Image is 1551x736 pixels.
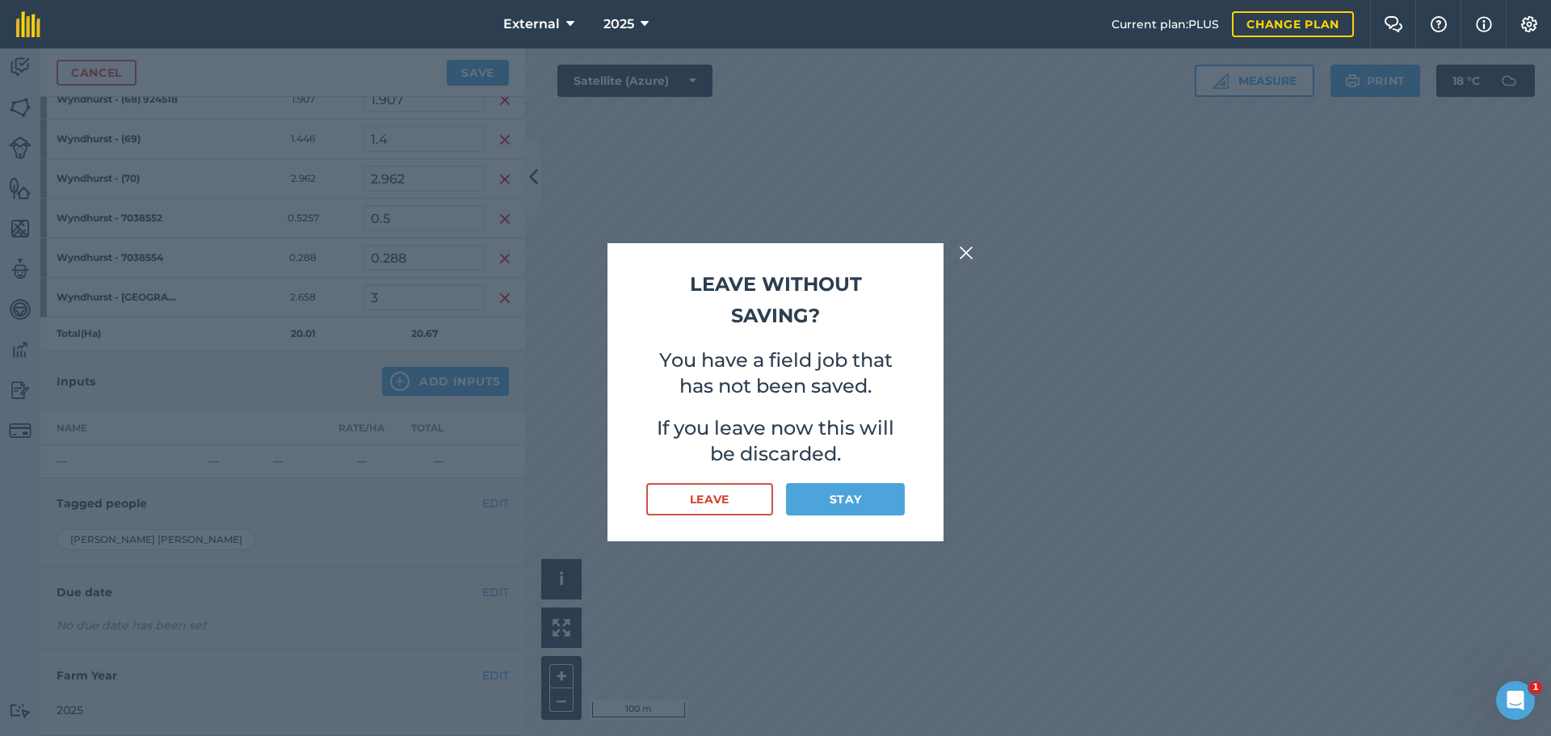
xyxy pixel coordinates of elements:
[16,11,40,37] img: fieldmargin Logo
[503,15,560,34] span: External
[1496,681,1535,720] iframe: Intercom live chat
[1112,15,1219,33] span: Current plan : PLUS
[646,483,773,515] button: Leave
[959,243,973,263] img: svg+xml;base64,PHN2ZyB4bWxucz0iaHR0cDovL3d3dy53My5vcmcvMjAwMC9zdmciIHdpZHRoPSIyMiIgaGVpZ2h0PSIzMC...
[1232,11,1354,37] a: Change plan
[1529,681,1542,694] span: 1
[786,483,905,515] button: Stay
[646,347,905,399] p: You have a field job that has not been saved.
[1519,16,1539,32] img: A cog icon
[646,415,905,467] p: If you leave now this will be discarded.
[1384,16,1403,32] img: Two speech bubbles overlapping with the left bubble in the forefront
[1476,15,1492,34] img: svg+xml;base64,PHN2ZyB4bWxucz0iaHR0cDovL3d3dy53My5vcmcvMjAwMC9zdmciIHdpZHRoPSIxNyIgaGVpZ2h0PSIxNy...
[603,15,634,34] span: 2025
[1429,16,1448,32] img: A question mark icon
[646,269,905,331] h2: Leave without saving?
